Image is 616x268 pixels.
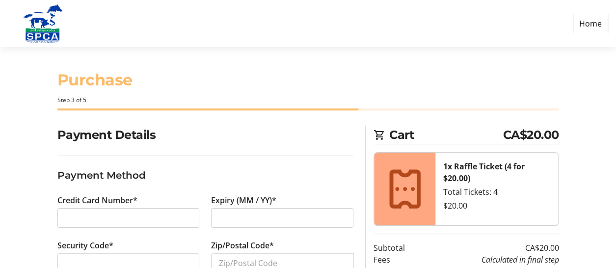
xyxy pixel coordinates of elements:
td: CA$20.00 [427,242,559,254]
label: Security Code* [57,240,113,251]
td: Calculated in final step [427,254,559,266]
iframe: Secure expiration date input frame [219,212,346,224]
h2: Payment Details [57,126,354,144]
h3: Payment Method [57,168,354,183]
a: Home [573,14,608,33]
img: Alberta SPCA's Logo [8,4,78,43]
td: Subtotal [374,242,427,254]
strong: 1x Raffle Ticket (4 for $20.00) [443,161,525,184]
div: Step 3 of 5 [57,96,559,105]
span: Cart [389,126,503,144]
div: Total Tickets: 4 [443,186,550,198]
div: $20.00 [443,200,550,212]
label: Expiry (MM / YY)* [211,194,276,206]
span: CA$20.00 [503,126,559,144]
h1: Purchase [57,68,559,92]
iframe: Secure card number input frame [65,212,192,224]
label: Credit Card Number* [57,194,137,206]
label: Zip/Postal Code* [211,240,274,251]
td: Fees [374,254,427,266]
